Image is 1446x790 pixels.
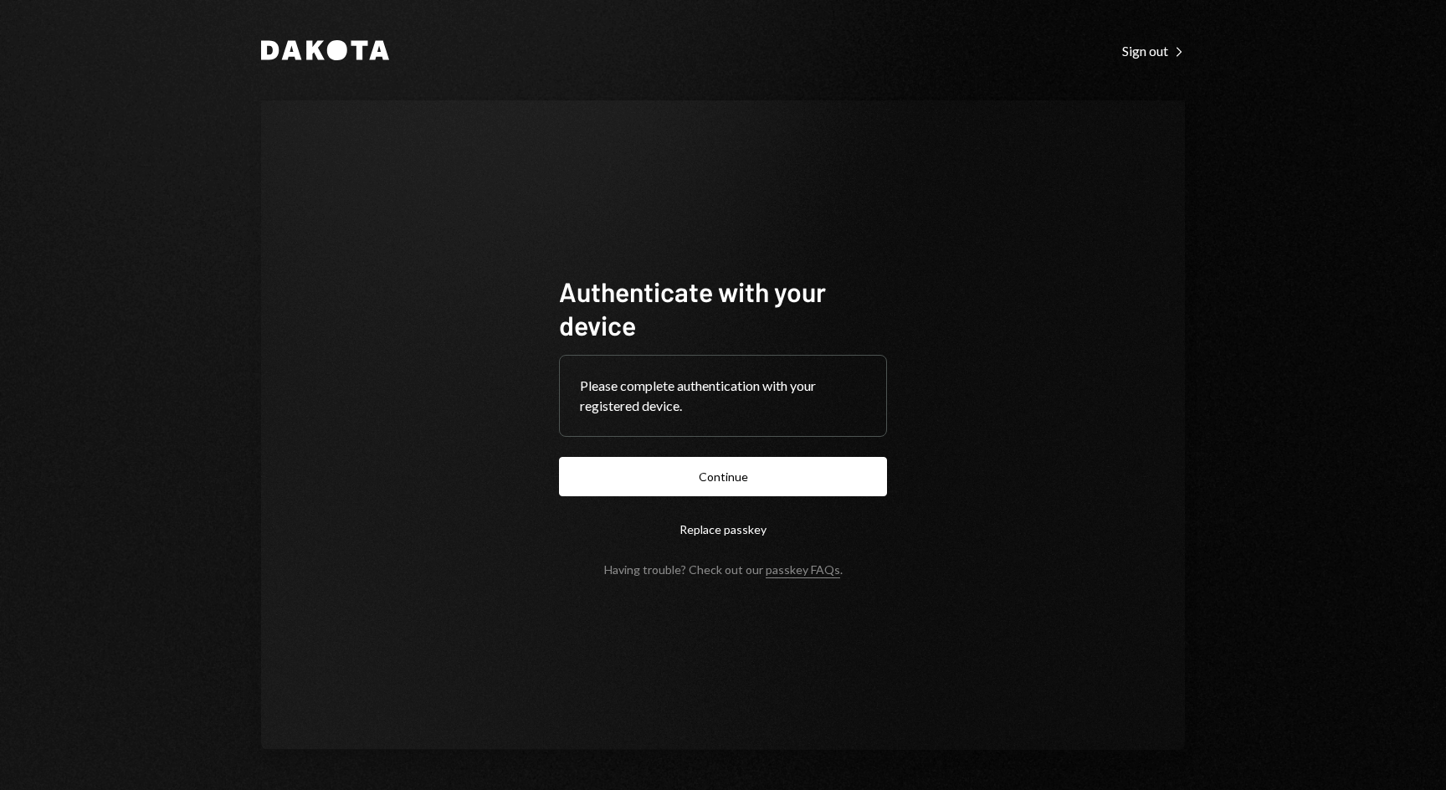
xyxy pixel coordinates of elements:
[1122,43,1185,59] div: Sign out
[604,562,843,577] div: Having trouble? Check out our .
[1122,41,1185,59] a: Sign out
[559,274,887,341] h1: Authenticate with your device
[559,457,887,496] button: Continue
[559,510,887,549] button: Replace passkey
[766,562,840,578] a: passkey FAQs
[580,376,866,416] div: Please complete authentication with your registered device.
